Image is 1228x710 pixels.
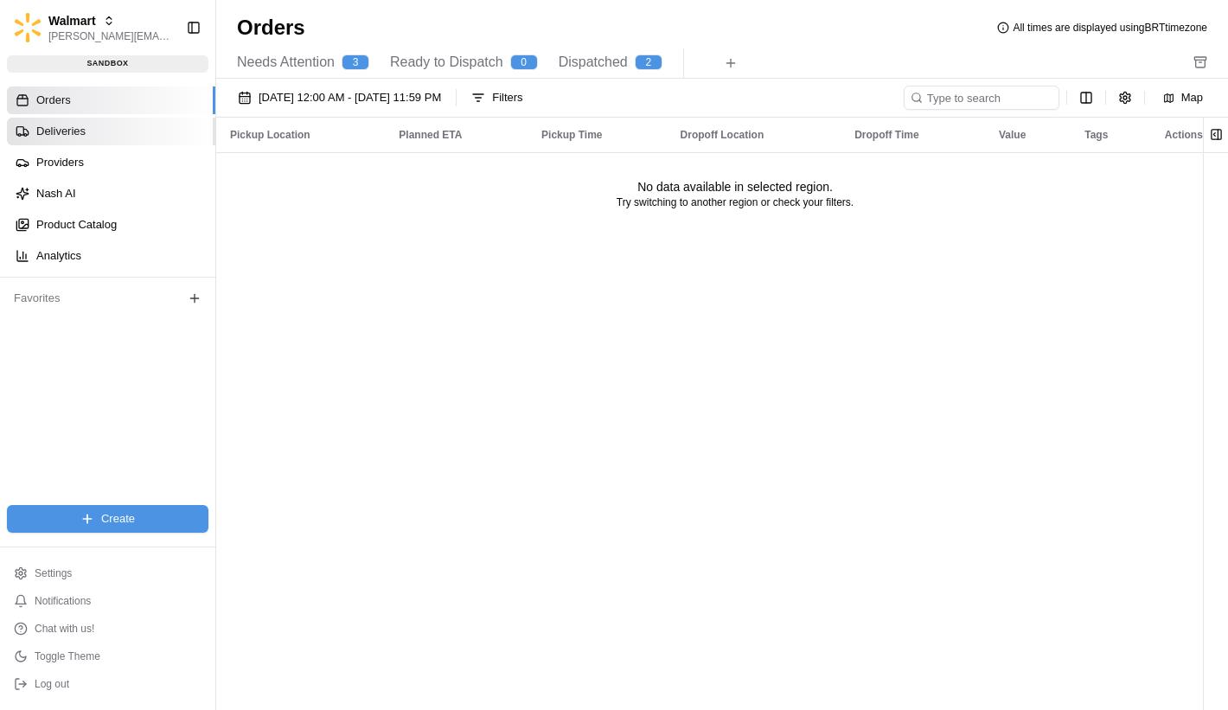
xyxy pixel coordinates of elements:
[35,566,72,580] span: Settings
[36,155,84,170] span: Providers
[7,285,208,312] div: Favorites
[17,165,48,196] img: 1736555255976-a54dd68f-1ca7-489b-9aae-adbdc363a1c4
[139,380,285,411] a: 💻API Documentation
[35,677,69,691] span: Log out
[1181,90,1203,106] span: Map
[230,86,449,110] button: [DATE] 12:00 AM - [DATE] 11:59 PM
[17,252,45,279] img: Mariam Aslam
[904,86,1059,110] input: Type to search
[7,55,208,73] div: sandbox
[399,128,514,142] div: Planned ETA
[294,170,315,191] button: Start new chat
[7,242,215,270] a: Analytics
[259,90,441,106] span: [DATE] 12:00 AM - [DATE] 11:59 PM
[78,182,238,196] div: We're available if you need us!
[268,221,315,242] button: See all
[36,93,71,108] span: Orders
[1013,21,1207,35] span: All times are displayed using BRT timezone
[559,52,628,73] span: Dispatched
[7,180,215,208] a: Nash AI
[17,225,116,239] div: Past conversations
[492,90,522,106] div: Filters
[390,52,503,73] span: Ready to Dispatch
[7,7,179,48] button: WalmartWalmart[PERSON_NAME][EMAIL_ADDRESS][DOMAIN_NAME]
[7,505,208,533] button: Create
[681,128,828,142] div: Dropoff Location
[7,211,215,239] a: Product Catalog
[153,268,189,282] span: [DATE]
[7,589,208,613] button: Notifications
[1152,87,1214,108] button: Map
[54,268,140,282] span: [PERSON_NAME]
[10,380,139,411] a: 📗Knowledge Base
[146,388,160,402] div: 💻
[45,112,285,130] input: Clear
[999,128,1057,142] div: Value
[36,217,117,233] span: Product Catalog
[36,124,86,139] span: Deliveries
[122,428,209,442] a: Powered byPylon
[17,388,31,402] div: 📗
[7,86,215,114] a: Orders
[36,186,76,201] span: Nash AI
[17,69,315,97] p: Welcome 👋
[230,128,371,142] div: Pickup Location
[637,178,833,195] p: No data available in selected region.
[35,269,48,283] img: 1736555255976-a54dd68f-1ca7-489b-9aae-adbdc363a1c4
[153,315,189,329] span: [DATE]
[7,118,215,145] a: Deliveries
[78,165,284,182] div: Start new chat
[35,649,100,663] span: Toggle Theme
[237,52,335,73] span: Needs Attention
[1084,128,1137,142] div: Tags
[48,29,172,43] button: [PERSON_NAME][EMAIL_ADDRESS][DOMAIN_NAME]
[17,298,45,326] img: Lucas Ferreira
[541,128,653,142] div: Pickup Time
[635,54,662,70] div: 2
[144,268,150,282] span: •
[342,54,369,70] div: 3
[101,511,135,527] span: Create
[237,14,305,42] h1: Orders
[7,672,208,696] button: Log out
[617,195,854,209] p: Try switching to another region or check your filters.
[36,248,81,264] span: Analytics
[14,13,42,42] img: Walmart
[35,594,91,608] span: Notifications
[163,387,278,404] span: API Documentation
[7,644,208,668] button: Toggle Theme
[464,86,530,110] button: Filters
[7,149,215,176] a: Providers
[35,387,132,404] span: Knowledge Base
[17,17,52,52] img: Nash
[510,54,538,70] div: 0
[54,315,140,329] span: [PERSON_NAME]
[144,315,150,329] span: •
[35,622,94,636] span: Chat with us!
[854,128,971,142] div: Dropoff Time
[172,429,209,442] span: Pylon
[36,165,67,196] img: 4988371391238_9404d814bf3eb2409008_72.png
[7,561,208,585] button: Settings
[48,12,96,29] button: Walmart
[7,617,208,641] button: Chat with us!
